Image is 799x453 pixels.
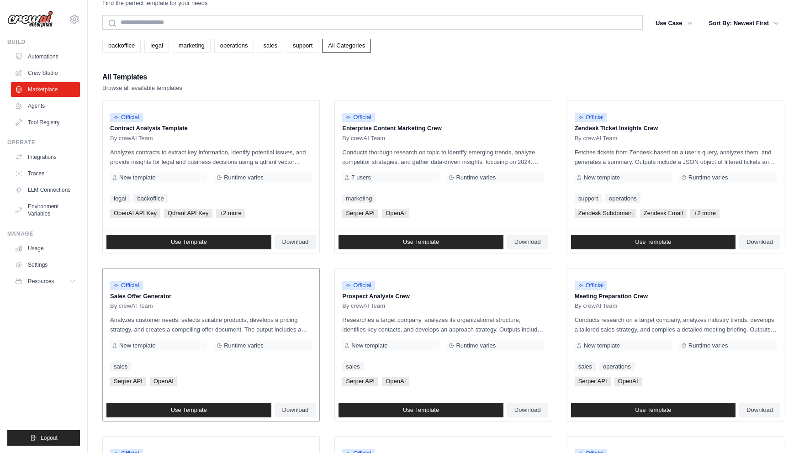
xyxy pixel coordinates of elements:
[164,209,212,218] span: Qdrant API Key
[110,147,312,167] p: Analyzes contracts to extract key information, identify potential issues, and provide insights fo...
[688,342,728,349] span: Runtime varies
[342,377,378,386] span: Serper API
[575,209,636,218] span: Zendesk Subdomain
[119,342,155,349] span: New template
[575,194,602,203] a: support
[275,403,316,417] a: Download
[575,124,777,133] p: Zendesk Ticket Insights Crew
[7,11,53,28] img: Logo
[11,66,80,80] a: Crew Studio
[133,194,167,203] a: backoffice
[11,241,80,256] a: Usage
[342,362,363,371] a: sales
[704,15,784,32] button: Sort By: Newest First
[575,147,777,167] p: Fetches tickets from Zendesk based on a user's query, analyzes them, and generates a summary. Out...
[571,235,736,249] a: Use Template
[224,342,264,349] span: Runtime varies
[746,238,773,246] span: Download
[342,147,544,167] p: Conducts thorough research on topic to identify emerging trends, analyze competitor strategies, a...
[614,377,642,386] span: OpenAI
[11,99,80,113] a: Agents
[571,403,736,417] a: Use Template
[171,238,207,246] span: Use Template
[110,315,312,334] p: Analyzes customer needs, selects suitable products, develops a pricing strategy, and creates a co...
[514,238,541,246] span: Download
[746,406,773,414] span: Download
[11,258,80,272] a: Settings
[342,281,375,290] span: Official
[635,406,671,414] span: Use Template
[282,406,309,414] span: Download
[110,292,312,301] p: Sales Offer Generator
[507,235,548,249] a: Download
[351,174,371,181] span: 7 users
[382,377,409,386] span: OpenAI
[41,434,58,442] span: Logout
[339,403,503,417] a: Use Template
[739,403,780,417] a: Download
[342,113,375,122] span: Official
[575,292,777,301] p: Meeting Preparation Crew
[28,278,54,285] span: Resources
[382,209,409,218] span: OpenAI
[282,238,309,246] span: Download
[110,135,153,142] span: By crewAI Team
[322,39,371,53] a: All Categories
[575,281,608,290] span: Official
[650,15,698,32] button: Use Case
[507,403,548,417] a: Download
[599,362,635,371] a: operations
[110,124,312,133] p: Contract Analysis Template
[575,113,608,122] span: Official
[11,166,80,181] a: Traces
[11,274,80,289] button: Resources
[456,342,496,349] span: Runtime varies
[7,430,80,446] button: Logout
[342,194,376,203] a: marketing
[575,135,618,142] span: By crewAI Team
[216,209,245,218] span: +2 more
[110,302,153,310] span: By crewAI Team
[605,194,640,203] a: operations
[584,174,620,181] span: New template
[584,342,620,349] span: New template
[106,235,271,249] a: Use Template
[342,124,544,133] p: Enterprise Content Marketing Crew
[11,183,80,197] a: LLM Connections
[514,406,541,414] span: Download
[106,403,271,417] a: Use Template
[110,362,131,371] a: sales
[351,342,387,349] span: New template
[456,174,496,181] span: Runtime varies
[403,406,439,414] span: Use Template
[339,235,503,249] a: Use Template
[11,115,80,130] a: Tool Registry
[150,377,177,386] span: OpenAI
[110,113,143,122] span: Official
[11,49,80,64] a: Automations
[342,135,385,142] span: By crewAI Team
[287,39,318,53] a: support
[110,209,160,218] span: OpenAI API Key
[342,315,544,334] p: Researches a target company, analyzes its organizational structure, identifies key contacts, and ...
[11,82,80,97] a: Marketplace
[575,302,618,310] span: By crewAI Team
[144,39,169,53] a: legal
[342,209,378,218] span: Serper API
[7,38,80,46] div: Build
[110,281,143,290] span: Official
[690,209,720,218] span: +2 more
[7,230,80,237] div: Manage
[403,238,439,246] span: Use Template
[342,302,385,310] span: By crewAI Team
[119,174,155,181] span: New template
[173,39,211,53] a: marketing
[640,209,687,218] span: Zendesk Email
[171,406,207,414] span: Use Template
[102,39,141,53] a: backoffice
[275,235,316,249] a: Download
[214,39,254,53] a: operations
[102,71,182,84] h2: All Templates
[635,238,671,246] span: Use Template
[739,235,780,249] a: Download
